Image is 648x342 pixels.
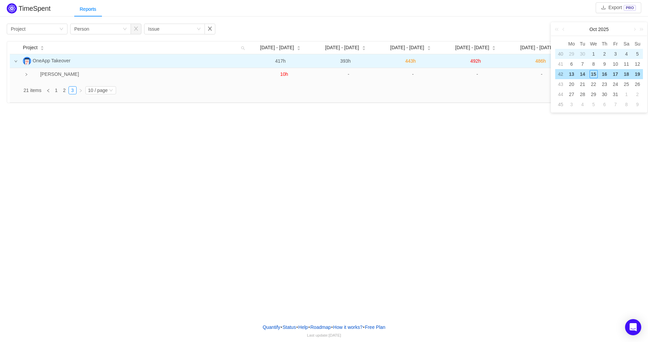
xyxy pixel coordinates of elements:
div: 29 [590,90,598,98]
span: • [363,324,364,330]
i: icon: caret-down [297,48,301,50]
a: Last year (Control + left) [553,23,562,36]
h2: TimeSpent [19,5,51,12]
a: Roadmap [310,322,331,332]
td: October 19, 2025 [632,69,643,79]
span: We [588,41,599,47]
div: 28 [578,90,587,98]
span: [DATE] [329,333,341,337]
div: 21 [578,80,587,88]
a: Quantify [262,322,280,332]
td: November 2, 2025 [632,89,643,99]
div: Person [74,24,89,34]
td: October 30, 2025 [599,89,610,99]
td: 40 [555,49,566,59]
td: November 8, 2025 [621,99,632,110]
div: 25 [622,80,630,88]
div: 7 [612,100,620,108]
div: 10 [612,60,620,68]
div: 24 [612,80,620,88]
i: icon: right [79,89,83,93]
span: Fr [610,41,621,47]
td: October 24, 2025 [610,79,621,89]
div: 9 [600,60,609,68]
span: Mo [566,41,577,47]
td: October 11, 2025 [621,59,632,69]
span: 10h [280,71,288,77]
div: 3 [612,50,620,58]
i: icon: caret-up [297,45,301,47]
td: November 5, 2025 [588,99,599,110]
i: icon: caret-up [492,45,496,47]
div: Issue [148,24,159,34]
div: 23 [600,80,609,88]
th: Mon [566,39,577,49]
div: 18 [622,70,630,78]
a: 2025 [597,23,609,36]
td: October 27, 2025 [566,89,577,99]
td: 42 [555,69,566,79]
td: October 25, 2025 [621,79,632,89]
div: 7 [578,60,587,68]
div: 30 [578,50,587,58]
div: 16 [600,70,609,78]
td: October 21, 2025 [577,79,588,89]
td: October 9, 2025 [599,59,610,69]
i: icon: caret-down [40,48,44,50]
li: 3 [69,86,77,94]
div: 5 [633,50,642,58]
td: September 30, 2025 [577,49,588,59]
td: October 4, 2025 [621,49,632,59]
td: 41 [555,59,566,69]
div: 2 [600,50,609,58]
span: - [348,71,349,77]
div: 11 [622,60,630,68]
span: • [308,324,310,330]
i: icon: caret-down [492,48,496,50]
div: Sort [492,45,496,50]
div: 5 [590,100,598,108]
div: 8 [622,100,630,108]
button: How it works? [333,322,363,332]
td: October 22, 2025 [588,79,599,89]
div: 31 [612,90,620,98]
div: Sort [297,45,301,50]
td: November 4, 2025 [577,99,588,110]
td: October 5, 2025 [632,49,643,59]
div: Project [11,24,26,34]
div: 10 / page [88,87,108,94]
td: November 9, 2025 [632,99,643,110]
td: October 6, 2025 [566,59,577,69]
td: October 2, 2025 [599,49,610,59]
td: 44 [555,89,566,99]
a: Previous month (PageUp) [561,23,567,36]
i: icon: right [25,73,28,76]
td: October 31, 2025 [610,89,621,99]
i: icon: down [123,27,127,32]
div: 2 [633,90,642,98]
td: October 1, 2025 [588,49,599,59]
i: icon: caret-up [427,45,431,47]
img: Quantify logo [7,3,17,13]
i: icon: down [14,60,18,63]
a: Next year (Control + right) [636,23,645,36]
a: Next month (PageDown) [631,23,637,36]
td: 45 [555,99,566,110]
li: Next Page [77,86,85,94]
td: October 16, 2025 [599,69,610,79]
span: Sa [621,41,632,47]
td: October 26, 2025 [632,79,643,89]
span: Tu [577,41,588,47]
li: 1 [52,86,60,94]
td: November 6, 2025 [599,99,610,110]
a: Help [298,322,308,332]
td: October 29, 2025 [588,89,599,99]
td: October 13, 2025 [566,69,577,79]
button: Free Plan [364,322,386,332]
div: 3 [567,100,575,108]
th: Fri [610,39,621,49]
a: 3 [69,87,76,94]
li: 21 items [24,86,42,94]
td: October 7, 2025 [577,59,588,69]
th: Sun [632,39,643,49]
